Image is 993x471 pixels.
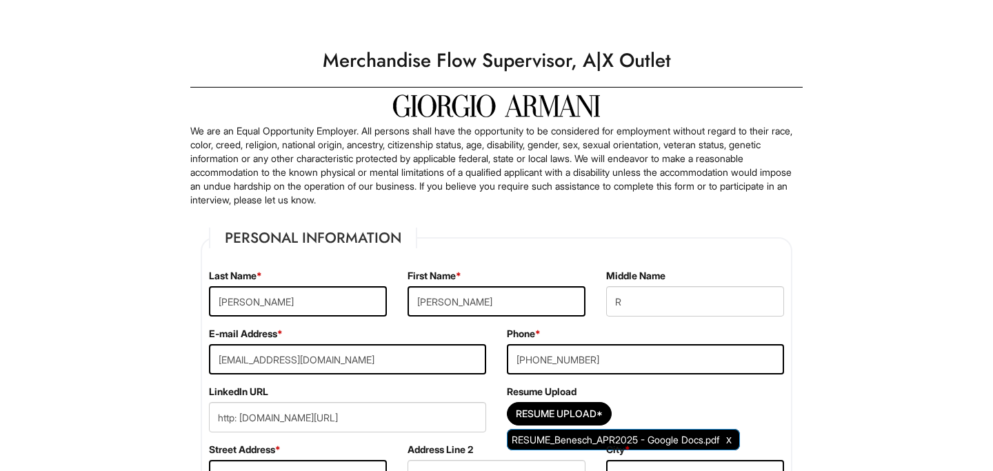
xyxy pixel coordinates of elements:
[507,385,576,399] label: Resume Upload
[723,430,735,449] a: Clear Uploaded File
[606,443,630,457] label: City
[183,41,810,80] h1: Merchandise Flow Supervisor, A|X Outlet
[606,286,784,317] input: Middle Name
[209,269,262,283] label: Last Name
[512,434,719,445] span: RESUME_Benesch_APR2025 - Google Docs.pdf
[408,286,585,317] input: First Name
[507,327,541,341] label: Phone
[408,269,461,283] label: First Name
[507,402,612,425] button: Resume Upload*Resume Upload*
[209,327,283,341] label: E-mail Address
[507,344,784,374] input: Phone
[190,124,803,207] p: We are an Equal Opportunity Employer. All persons shall have the opportunity to be considered for...
[209,228,417,248] legend: Personal Information
[606,269,665,283] label: Middle Name
[209,286,387,317] input: Last Name
[209,344,486,374] input: E-mail Address
[209,443,281,457] label: Street Address
[408,443,473,457] label: Address Line 2
[393,94,600,117] img: Giorgio Armani
[209,402,486,432] input: LinkedIn URL
[209,385,268,399] label: LinkedIn URL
